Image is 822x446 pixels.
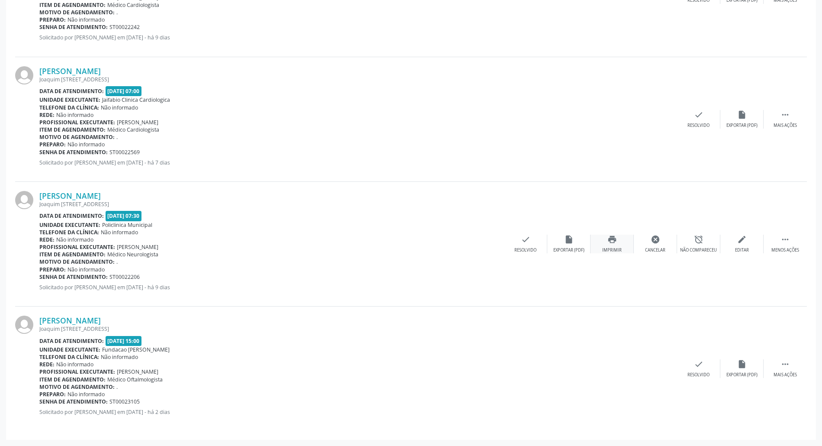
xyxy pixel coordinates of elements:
b: Telefone da clínica: [39,353,99,361]
div: Cancelar [645,247,665,253]
span: [PERSON_NAME] [117,368,158,375]
span: . [116,133,118,141]
span: Não informado [67,16,105,23]
b: Profissional executante: [39,243,115,251]
i: cancel [651,235,660,244]
b: Data de atendimento: [39,212,104,220]
p: Solicitado por [PERSON_NAME] em [DATE] - há 7 dias [39,159,677,166]
img: img [15,316,33,334]
b: Senha de atendimento: [39,398,108,405]
span: . [116,258,118,265]
b: Motivo de agendamento: [39,133,115,141]
i: insert_drive_file [737,359,747,369]
span: Não informado [101,229,138,236]
div: Imprimir [602,247,622,253]
div: Não compareceu [680,247,717,253]
b: Motivo de agendamento: [39,9,115,16]
b: Unidade executante: [39,221,100,229]
b: Item de agendamento: [39,251,106,258]
b: Preparo: [39,16,66,23]
i: check [694,110,703,120]
div: Joaquim [STREET_ADDRESS] [39,76,677,83]
b: Telefone da clínica: [39,104,99,111]
img: img [15,66,33,84]
a: [PERSON_NAME] [39,191,101,200]
b: Preparo: [39,391,66,398]
div: Resolvido [687,372,710,378]
p: Solicitado por [PERSON_NAME] em [DATE] - há 9 dias [39,284,504,291]
span: ST00023105 [109,398,140,405]
span: . [116,383,118,391]
b: Unidade executante: [39,96,100,103]
b: Senha de atendimento: [39,273,108,281]
span: Médico Neurologista [107,251,158,258]
img: img [15,191,33,209]
p: Solicitado por [PERSON_NAME] em [DATE] - há 2 dias [39,408,677,416]
span: Fundacao [PERSON_NAME] [102,346,170,353]
b: Preparo: [39,266,66,273]
b: Profissional executante: [39,368,115,375]
b: Senha de atendimento: [39,23,108,31]
i: check [694,359,703,369]
span: Não informado [56,236,93,243]
div: Mais ações [774,372,797,378]
i: edit [737,235,747,244]
div: Editar [735,247,749,253]
span: Não informado [67,141,105,148]
span: ST00022206 [109,273,140,281]
div: Joaquim [STREET_ADDRESS] [39,200,504,208]
b: Item de agendamento: [39,376,106,383]
b: Item de agendamento: [39,1,106,9]
i: alarm_off [694,235,703,244]
span: Médico Cardiologista [107,1,159,9]
b: Motivo de agendamento: [39,383,115,391]
b: Data de atendimento: [39,87,104,95]
div: Menos ações [771,247,799,253]
b: Rede: [39,111,55,119]
i: check [521,235,530,244]
b: Item de agendamento: [39,126,106,133]
span: Policlinica Municipal [102,221,152,229]
b: Preparo: [39,141,66,148]
span: [DATE] 07:30 [106,211,142,221]
i:  [780,235,790,244]
div: Exportar (PDF) [726,123,758,129]
div: Mais ações [774,123,797,129]
a: [PERSON_NAME] [39,66,101,76]
span: ST00022242 [109,23,140,31]
b: Unidade executante: [39,346,100,353]
span: [DATE] 15:00 [106,336,142,346]
i: print [607,235,617,244]
span: . [116,9,118,16]
span: [DATE] 07:00 [106,86,142,96]
b: Rede: [39,361,55,368]
b: Telefone da clínica: [39,229,99,236]
span: Médico Oftalmologista [107,376,163,383]
span: Médico Cardiologista [107,126,159,133]
span: Não informado [56,111,93,119]
span: Não informado [67,266,105,273]
span: Não informado [101,353,138,361]
div: Exportar (PDF) [553,247,584,253]
b: Data de atendimento: [39,337,104,345]
a: [PERSON_NAME] [39,316,101,325]
div: Resolvido [514,247,536,253]
i:  [780,110,790,120]
span: Não informado [67,391,105,398]
b: Rede: [39,236,55,243]
div: Joaquim [STREET_ADDRESS] [39,325,677,333]
span: [PERSON_NAME] [117,119,158,126]
span: Jaifabio Clinica Cardiologica [102,96,170,103]
span: Não informado [56,361,93,368]
i: insert_drive_file [737,110,747,120]
div: Resolvido [687,123,710,129]
b: Senha de atendimento: [39,149,108,156]
div: Exportar (PDF) [726,372,758,378]
span: Não informado [101,104,138,111]
p: Solicitado por [PERSON_NAME] em [DATE] - há 9 dias [39,34,677,41]
b: Profissional executante: [39,119,115,126]
b: Motivo de agendamento: [39,258,115,265]
span: ST00022569 [109,149,140,156]
span: [PERSON_NAME] [117,243,158,251]
i: insert_drive_file [564,235,574,244]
